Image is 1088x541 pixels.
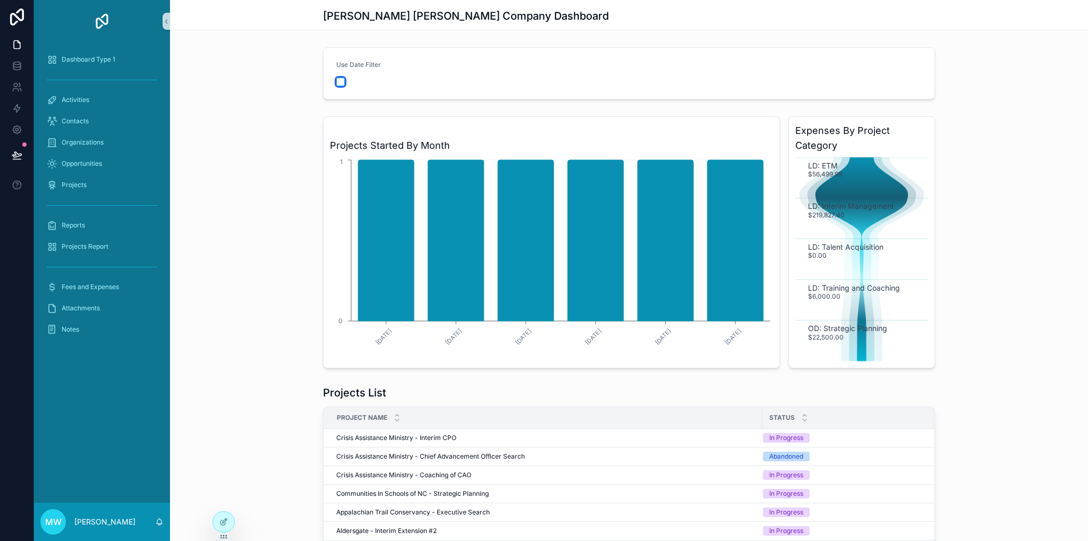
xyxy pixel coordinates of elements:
[336,508,756,517] a: Appalachian Trail Conservancy - Executive Search
[323,385,386,400] h1: Projects List
[40,277,164,297] a: Fees and Expenses
[336,434,456,442] span: Crisis Assistance Ministry - Interim CPO
[769,470,803,480] div: In Progress
[62,221,85,230] span: Reports
[336,508,490,517] span: Appalachian Trail Conservancy - Executive Search
[336,471,471,479] span: Crisis Assistance Ministry - Coaching of CAO
[763,433,921,443] a: In Progress
[62,242,108,251] span: Projects Report
[336,489,489,498] span: Communities In Schools of NC - Strategic Planning
[45,515,62,528] span: MW
[795,123,928,153] h3: Expenses By Project Category
[62,96,89,104] span: Activities
[330,157,773,361] div: chart
[763,489,921,498] a: In Progress
[40,320,164,339] a: Notes
[336,471,756,479] a: Crisis Assistance Ministry - Coaching of CAO
[62,55,115,64] span: Dashboard Type 1
[584,327,603,346] text: [DATE]
[763,508,921,517] a: In Progress
[74,517,135,527] p: [PERSON_NAME]
[34,43,170,353] div: scrollable content
[62,117,89,125] span: Contacts
[40,237,164,256] a: Projects Report
[374,327,393,346] text: [DATE]
[653,327,673,346] text: [DATE]
[763,452,921,461] a: Abandoned
[808,324,887,334] text: OD: Strategic Planning
[763,526,921,536] a: In Progress
[62,159,102,168] span: Opportunities
[40,299,164,318] a: Attachments
[340,158,343,166] tspan: 1
[336,527,756,535] a: Aldersgate - Interim Extension #2
[514,327,533,346] text: [DATE]
[62,325,79,334] span: Notes
[769,433,803,443] div: In Progress
[336,452,525,461] span: Crisis Assistance Ministry - Chief Advancement Officer Search
[336,61,381,69] span: Use Date Filter
[330,138,773,153] h3: Projects Started By Month
[769,508,803,517] div: In Progress
[808,333,844,341] text: $22,500.00
[769,452,803,461] div: Abandoned
[808,161,838,170] text: LD: ETM
[93,13,110,30] img: App logo
[769,413,795,422] span: Status
[444,327,463,346] text: [DATE]
[769,489,803,498] div: In Progress
[724,327,743,346] text: [DATE]
[336,434,756,442] a: Crisis Assistance Ministry - Interim CPO
[769,526,803,536] div: In Progress
[62,283,119,291] span: Fees and Expenses
[323,9,609,23] h1: [PERSON_NAME] [PERSON_NAME] Company Dashboard
[808,170,842,178] text: $56,499.99
[336,527,437,535] span: Aldersgate - Interim Extension #2
[337,413,387,422] span: Project Name
[40,175,164,195] a: Projects
[808,201,894,211] text: LD: Interim Management
[808,242,883,251] text: LD: Talent Acquisition
[40,50,164,69] a: Dashboard Type 1
[62,138,104,147] span: Organizations
[336,452,756,461] a: Crisis Assistance Ministry - Chief Advancement Officer Search
[808,211,845,219] text: $219,827.40
[808,292,840,300] text: $6,000.00
[62,181,87,189] span: Projects
[40,133,164,152] a: Organizations
[808,283,900,293] text: LD: Training and Coaching
[338,317,343,325] tspan: 0
[40,112,164,131] a: Contacts
[40,154,164,173] a: Opportunities
[808,252,827,260] text: $0.00
[62,304,100,312] span: Attachments
[763,470,921,480] a: In Progress
[336,489,756,498] a: Communities In Schools of NC - Strategic Planning
[40,216,164,235] a: Reports
[40,90,164,109] a: Activities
